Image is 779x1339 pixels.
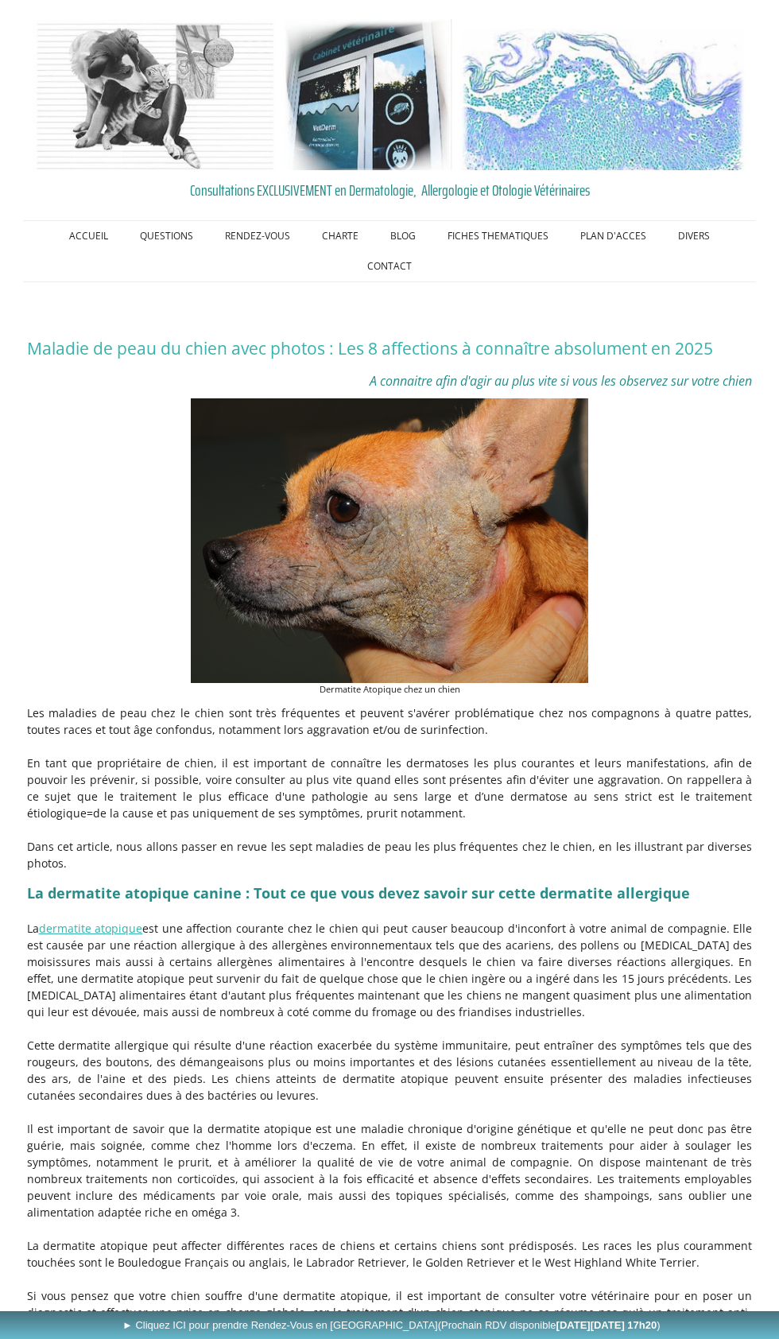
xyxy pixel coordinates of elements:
[122,1319,661,1331] span: ► Cliquez ICI pour prendre Rendez-Vous en [GEOGRAPHIC_DATA]
[27,704,753,738] p: Les maladies de peau chez le chien sont très fréquentes et peuvent s'avérer problématique chez no...
[27,883,690,902] strong: La dermatite atopique canine : Tout ce que vous devez savoir sur cette dermatite allergique
[556,1319,657,1331] b: [DATE][DATE] 17h20
[662,221,726,251] a: DIVERS
[27,1237,753,1271] p: La dermatite atopique peut affecter différentes races de chiens et certains chiens sont prédispos...
[53,221,124,251] a: ACCUEIL
[351,251,428,281] a: CONTACT
[306,221,374,251] a: CHARTE
[209,221,306,251] a: RENDEZ-VOUS
[27,755,753,821] p: En tant que propriétaire de chien, il est important de connaître les dermatoses les plus courante...
[374,221,432,251] a: BLOG
[39,921,143,936] a: dermatite atopique
[124,221,209,251] a: QUESTIONS
[27,178,753,202] a: Consultations EXCLUSIVEMENT en Dermatologie, Allergologie et Otologie Vétérinaires
[27,1120,753,1221] p: Il est important de savoir que la dermatite atopique est une maladie chronique d'origine génétiqu...
[27,338,753,359] h1: Maladie de peau du chien avec photos : Les 8 affections à connaître absolument en 2025
[564,221,662,251] a: PLAN D'ACCES
[191,683,588,697] figcaption: Dermatite Atopique chez un chien
[191,398,588,683] img: Dermatite Atopique chez un chien
[27,920,753,1020] p: La est une affection courante chez le chien qui peut causer beaucoup d'inconfort à votre animal d...
[438,1319,661,1331] span: (Prochain RDV disponible )
[27,1037,753,1104] p: Cette dermatite allergique qui résulte d'une réaction exacerbée du système immunitaire, peut entr...
[432,221,564,251] a: FICHES THEMATIQUES
[27,838,753,871] p: Dans cet article, nous allons passer en revue les sept maladies de peau les plus fréquentes chez ...
[370,372,752,390] span: A connaitre afin d'agir au plus vite si vous les observez sur votre chien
